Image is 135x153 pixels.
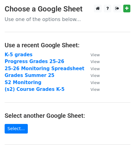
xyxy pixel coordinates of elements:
small: View [91,53,100,57]
a: View [84,66,100,71]
small: View [91,80,100,85]
small: View [91,59,100,64]
small: View [91,73,100,78]
small: View [91,66,100,71]
a: (s2) Course Grades K-5 [5,87,65,92]
a: View [84,52,100,57]
a: View [84,80,100,85]
a: 25-26 Monitoring Spreadsheet [5,66,84,71]
a: Select... [5,124,28,134]
a: Progress Grades 25-26 [5,59,64,64]
p: Use one of the options below... [5,16,130,23]
a: S2 Monitoring [5,80,41,85]
small: View [91,87,100,92]
a: K-5 grades [5,52,32,57]
h4: Select another Google Sheet: [5,112,130,119]
a: View [84,59,100,64]
a: Grades Summer 25 [5,73,54,78]
h3: Choose a Google Sheet [5,5,130,14]
a: View [84,73,100,78]
h4: Use a recent Google Sheet: [5,41,130,49]
a: View [84,87,100,92]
